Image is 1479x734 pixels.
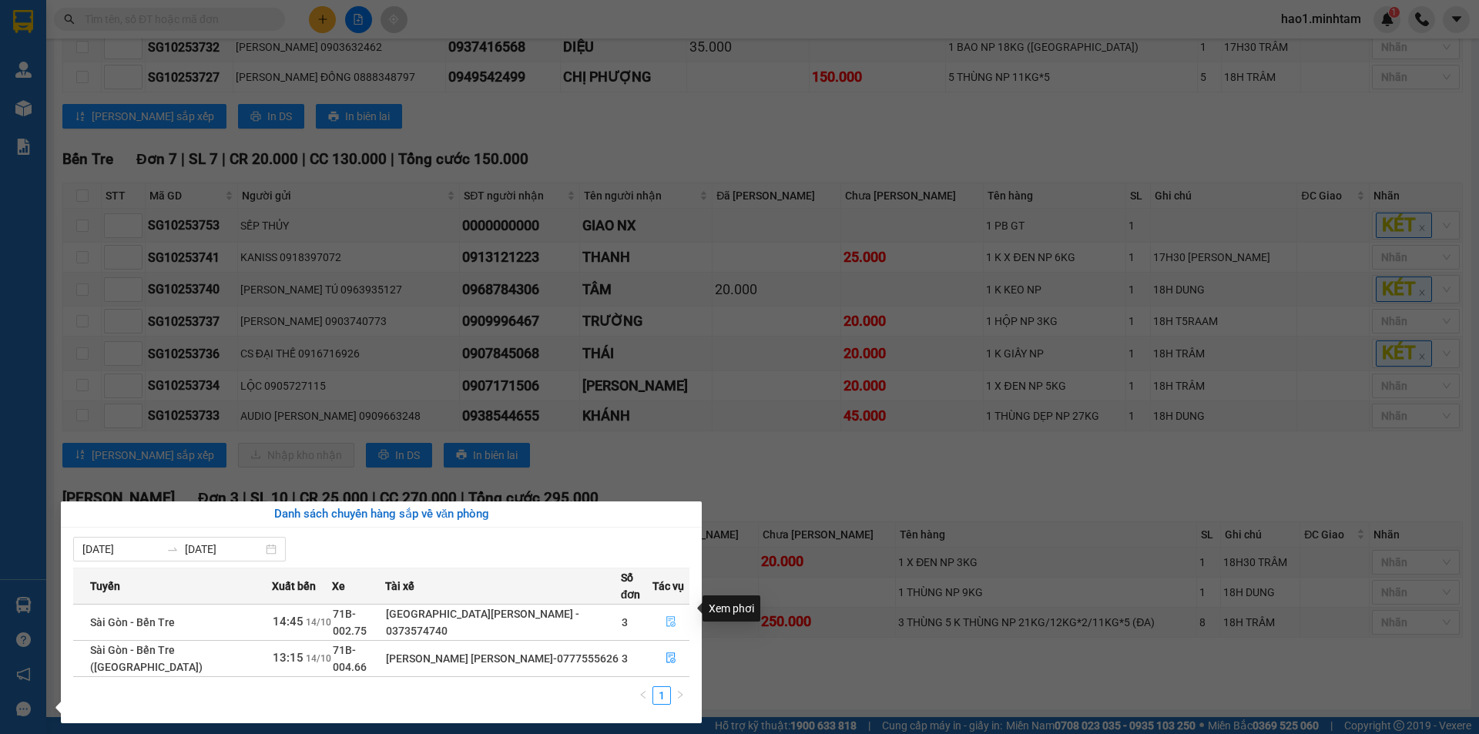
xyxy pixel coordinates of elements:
[90,578,120,595] span: Tuyến
[273,651,304,665] span: 13:15
[639,690,648,699] span: left
[332,578,345,595] span: Xe
[82,541,160,558] input: Từ ngày
[703,595,760,622] div: Xem phơi
[306,617,331,628] span: 14/10
[671,686,689,705] li: Next Page
[666,616,676,628] span: file-done
[166,543,179,555] span: swap-right
[272,578,316,595] span: Xuất bến
[386,605,619,639] div: [GEOGRAPHIC_DATA][PERSON_NAME] - 0373574740
[653,610,689,635] button: file-done
[90,616,175,628] span: Sài Gòn - Bến Tre
[671,686,689,705] button: right
[385,578,414,595] span: Tài xế
[652,686,671,705] li: 1
[634,686,652,705] button: left
[621,569,652,603] span: Số đơn
[676,690,685,699] span: right
[273,615,304,628] span: 14:45
[333,644,367,673] span: 71B-004.66
[306,653,331,664] span: 14/10
[652,578,684,595] span: Tác vụ
[634,686,652,705] li: Previous Page
[185,541,263,558] input: Đến ngày
[622,616,628,628] span: 3
[666,652,676,665] span: file-done
[73,505,689,524] div: Danh sách chuyến hàng sắp về văn phòng
[622,652,628,665] span: 3
[333,608,367,637] span: 71B-002.75
[386,650,619,667] div: [PERSON_NAME] [PERSON_NAME]-0777555626
[653,687,670,704] a: 1
[166,543,179,555] span: to
[653,646,689,671] button: file-done
[90,644,203,673] span: Sài Gòn - Bến Tre ([GEOGRAPHIC_DATA])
